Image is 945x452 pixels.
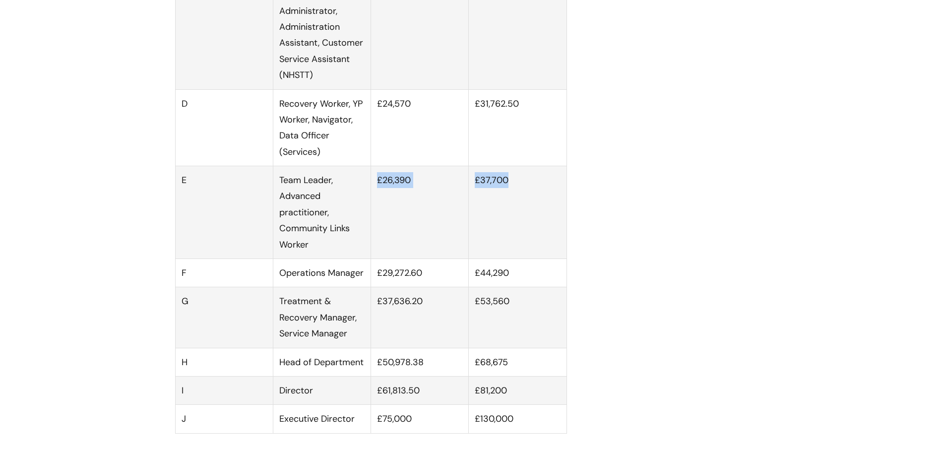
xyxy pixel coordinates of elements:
[371,405,469,433] td: £75,000
[469,89,567,166] td: £31,762.50
[273,89,371,166] td: Recovery Worker, YP Worker, Navigator, Data Officer (Services)
[273,348,371,376] td: Head of Department
[371,287,469,348] td: £37,636.20
[371,89,469,166] td: £24,570
[175,376,273,404] td: I
[175,166,273,259] td: E
[469,287,567,348] td: £53,560
[273,405,371,433] td: Executive Director
[273,166,371,259] td: Team Leader, Advanced practitioner, Community Links Worker
[273,287,371,348] td: Treatment & Recovery Manager, Service Manager
[469,166,567,259] td: £37,700
[175,287,273,348] td: G
[273,376,371,404] td: Director
[175,405,273,433] td: J
[175,89,273,166] td: D
[371,376,469,404] td: £61,813.50
[371,166,469,259] td: £26,390
[469,376,567,404] td: £81,200
[371,259,469,287] td: £29,272.60
[469,405,567,433] td: £130,000
[371,348,469,376] td: £50,978.38
[273,259,371,287] td: Operations Manager
[175,348,273,376] td: H
[469,348,567,376] td: £68,675
[175,259,273,287] td: F
[469,259,567,287] td: £44,290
